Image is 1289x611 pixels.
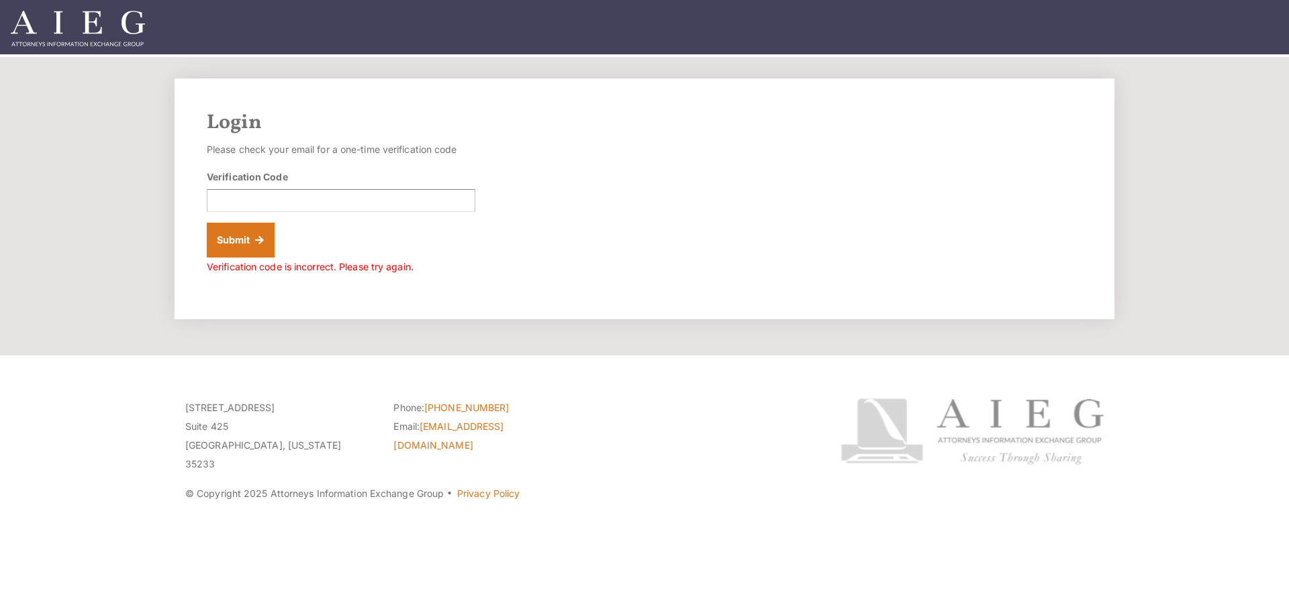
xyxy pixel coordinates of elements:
[207,261,414,272] span: Verification code is incorrect. Please try again.
[457,488,520,499] a: Privacy Policy
[207,140,475,159] p: Please check your email for a one-time verification code
[393,398,581,417] li: Phone:
[185,398,373,474] p: [STREET_ADDRESS] Suite 425 [GEOGRAPHIC_DATA], [US_STATE] 35233
[207,111,1082,135] h2: Login
[11,11,145,46] img: Attorneys Information Exchange Group
[207,223,275,258] button: Submit
[207,170,288,184] label: Verification Code
[393,417,581,455] li: Email:
[841,398,1104,465] img: Attorneys Information Exchange Group logo
[185,484,790,503] p: © Copyright 2025 Attorneys Information Exchange Group
[424,402,509,413] a: [PHONE_NUMBER]
[393,421,504,451] a: [EMAIL_ADDRESS][DOMAIN_NAME]
[446,493,452,500] span: ·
